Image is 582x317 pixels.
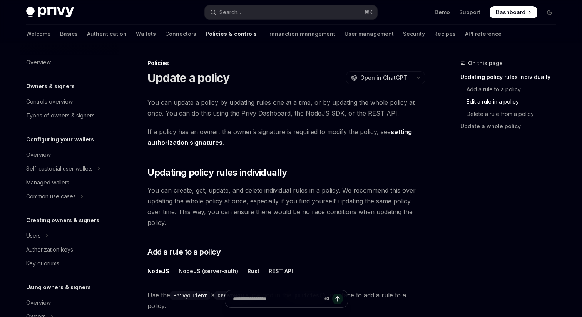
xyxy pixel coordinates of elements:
[26,135,94,144] h5: Configuring your wallets
[147,126,425,148] span: If a policy has an owner, the owner’s signature is required to modify the policy, see .
[465,25,502,43] a: API reference
[20,109,119,122] a: Types of owners & signers
[147,71,229,85] h1: Update a policy
[346,71,412,84] button: Open in ChatGPT
[460,108,562,120] a: Delete a rule from a policy
[26,7,74,18] img: dark logo
[20,95,119,109] a: Controls overview
[179,262,238,280] div: NodeJS (server-auth)
[26,259,59,268] div: Key quorums
[435,8,450,16] a: Demo
[269,262,293,280] div: REST API
[26,178,69,187] div: Managed wallets
[60,25,78,43] a: Basics
[147,262,169,280] div: NodeJS
[26,164,93,173] div: Self-custodial user wallets
[26,231,41,240] div: Users
[26,298,51,307] div: Overview
[26,192,76,201] div: Common use cases
[20,257,119,270] a: Key quorums
[147,247,221,257] span: Add a rule to a policy
[20,55,119,69] a: Overview
[147,166,287,179] span: Updating policy rules individually
[544,6,556,18] button: Toggle dark mode
[20,190,119,203] button: Toggle Common use cases section
[26,150,51,159] div: Overview
[460,83,562,96] a: Add a rule to a policy
[26,111,95,120] div: Types of owners & signers
[233,290,320,307] input: Ask a question...
[26,245,73,254] div: Authorization keys
[87,25,127,43] a: Authentication
[26,283,91,292] h5: Using owners & signers
[403,25,425,43] a: Security
[20,229,119,243] button: Toggle Users section
[459,8,480,16] a: Support
[496,8,525,16] span: Dashboard
[219,8,241,17] div: Search...
[20,162,119,176] button: Toggle Self-custodial user wallets section
[345,25,394,43] a: User management
[460,71,562,83] a: Updating policy rules individually
[20,243,119,257] a: Authorization keys
[460,120,562,133] a: Update a whole policy
[434,25,456,43] a: Recipes
[248,262,259,280] div: Rust
[26,58,51,67] div: Overview
[20,148,119,162] a: Overview
[365,9,373,15] span: ⌘ K
[136,25,156,43] a: Wallets
[490,6,537,18] a: Dashboard
[165,25,196,43] a: Connectors
[360,74,407,82] span: Open in ChatGPT
[147,59,425,67] div: Policies
[332,294,343,304] button: Send message
[147,97,425,119] span: You can update a policy by updating rules one at a time, or by updating the whole policy at once....
[26,82,75,91] h5: Owners & signers
[468,59,503,68] span: On this page
[20,296,119,310] a: Overview
[266,25,335,43] a: Transaction management
[26,97,73,106] div: Controls overview
[460,96,562,108] a: Edit a rule in a policy
[26,216,99,225] h5: Creating owners & signers
[26,25,51,43] a: Welcome
[206,25,257,43] a: Policies & controls
[147,185,425,228] span: You can create, get, update, and delete individual rules in a policy. We recommend this over upda...
[205,5,377,19] button: Open search
[20,176,119,190] a: Managed wallets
